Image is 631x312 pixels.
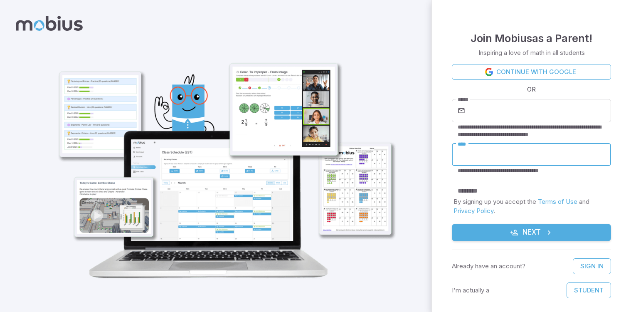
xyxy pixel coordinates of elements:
p: I'm actually a [452,286,489,295]
a: Sign In [573,258,611,274]
h4: Join Mobius as a Parent ! [471,30,592,47]
a: Continue with Google [452,64,611,80]
p: By signing up you accept the and . [454,197,609,215]
a: Terms of Use [538,198,577,206]
button: Next [452,224,611,241]
p: Inspiring a love of math in all students [478,48,585,57]
span: OR [525,85,538,94]
a: Privacy Policy [454,207,493,215]
img: parent_1-illustration [41,23,404,290]
button: Student [567,282,611,298]
p: Already have an account? [452,262,525,271]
